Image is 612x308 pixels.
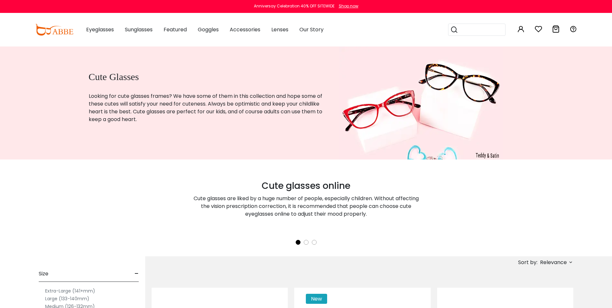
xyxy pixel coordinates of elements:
[518,259,537,266] span: Sort by:
[164,26,187,33] span: Featured
[86,26,114,33] span: Eyeglasses
[193,195,419,218] p: Cute glasses are liked by a huge number of people, especially children. Without affecting the vis...
[125,26,153,33] span: Sunglasses
[39,266,48,282] span: Size
[193,180,419,191] h3: Cute glasses online
[306,294,327,304] span: New
[339,46,503,159] img: cute glasses
[135,266,139,282] span: -
[45,287,95,295] label: Extra-Large (141+mm)
[35,24,73,36] img: abbeglasses.com
[230,26,260,33] span: Accessories
[254,3,335,9] div: Anniversay Celebration 40% OFF SITEWIDE
[45,295,89,303] label: Large (133-140mm)
[339,3,358,9] div: Shop now
[336,3,358,9] a: Shop now
[271,26,288,33] span: Lenses
[89,71,324,83] h1: Cute Glasses
[89,92,324,123] p: Looking for cute glasses frames? We have some of them in this collection and hope some of these c...
[299,26,324,33] span: Our Story
[540,257,567,268] span: Relevance
[198,26,219,33] span: Goggles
